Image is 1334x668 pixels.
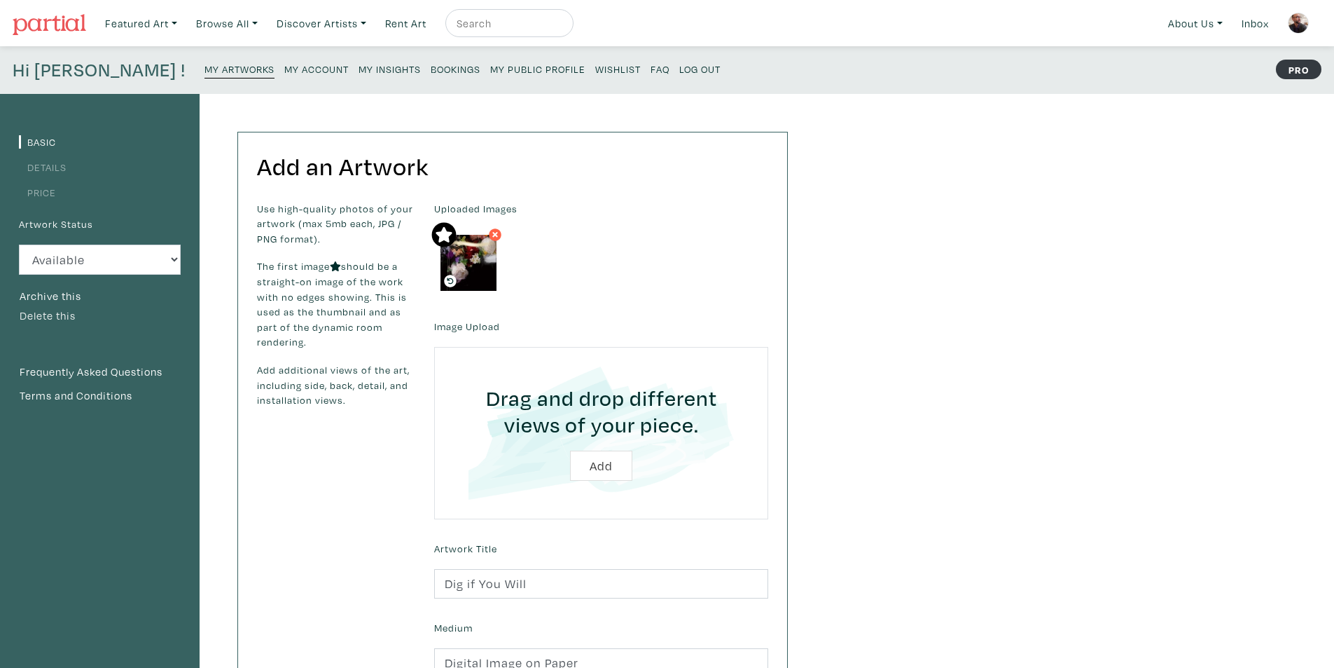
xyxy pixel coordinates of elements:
[257,259,413,350] p: The first image should be a straight-on image of the work with no edges showing. This is used as ...
[434,620,473,636] label: Medium
[359,62,421,76] small: My Insights
[679,62,721,76] small: Log Out
[434,541,497,557] label: Artwork Title
[19,387,181,405] a: Terms and Conditions
[13,59,186,81] h4: Hi [PERSON_NAME] !
[434,201,768,217] label: Uploaded Images
[379,9,433,38] a: Rent Art
[1162,9,1229,38] a: About Us
[19,161,67,174] a: Details
[651,59,669,78] a: FAQ
[284,62,349,76] small: My Account
[190,9,264,38] a: Browse All
[19,217,93,232] label: Artwork Status
[257,201,413,247] p: Use high-quality photos of your artwork (max 5mb each, JPG / PNG format).
[1235,9,1275,38] a: Inbox
[257,151,768,182] h2: Add an Artwork
[440,235,496,291] img: phpThumb.php
[19,186,56,199] a: Price
[204,59,275,79] a: My Artworks
[19,363,181,381] a: Frequently Asked Questions
[1288,13,1309,34] img: phpThumb.php
[455,15,560,32] input: Search
[595,59,641,78] a: Wishlist
[204,62,275,76] small: My Artworks
[1276,60,1321,79] strong: PRO
[359,59,421,78] a: My Insights
[434,319,500,334] label: Image Upload
[679,59,721,78] a: Log Out
[270,9,373,38] a: Discover Artists
[99,9,183,38] a: Featured Art
[431,62,480,76] small: Bookings
[19,135,56,149] a: Basic
[490,62,585,76] small: My Public Profile
[490,59,585,78] a: My Public Profile
[19,307,76,325] button: Delete this
[257,362,413,408] p: Add additional views of the art, including side, back, detail, and installation views.
[284,59,349,78] a: My Account
[19,287,82,306] button: Archive this
[595,62,641,76] small: Wishlist
[651,62,669,76] small: FAQ
[431,59,480,78] a: Bookings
